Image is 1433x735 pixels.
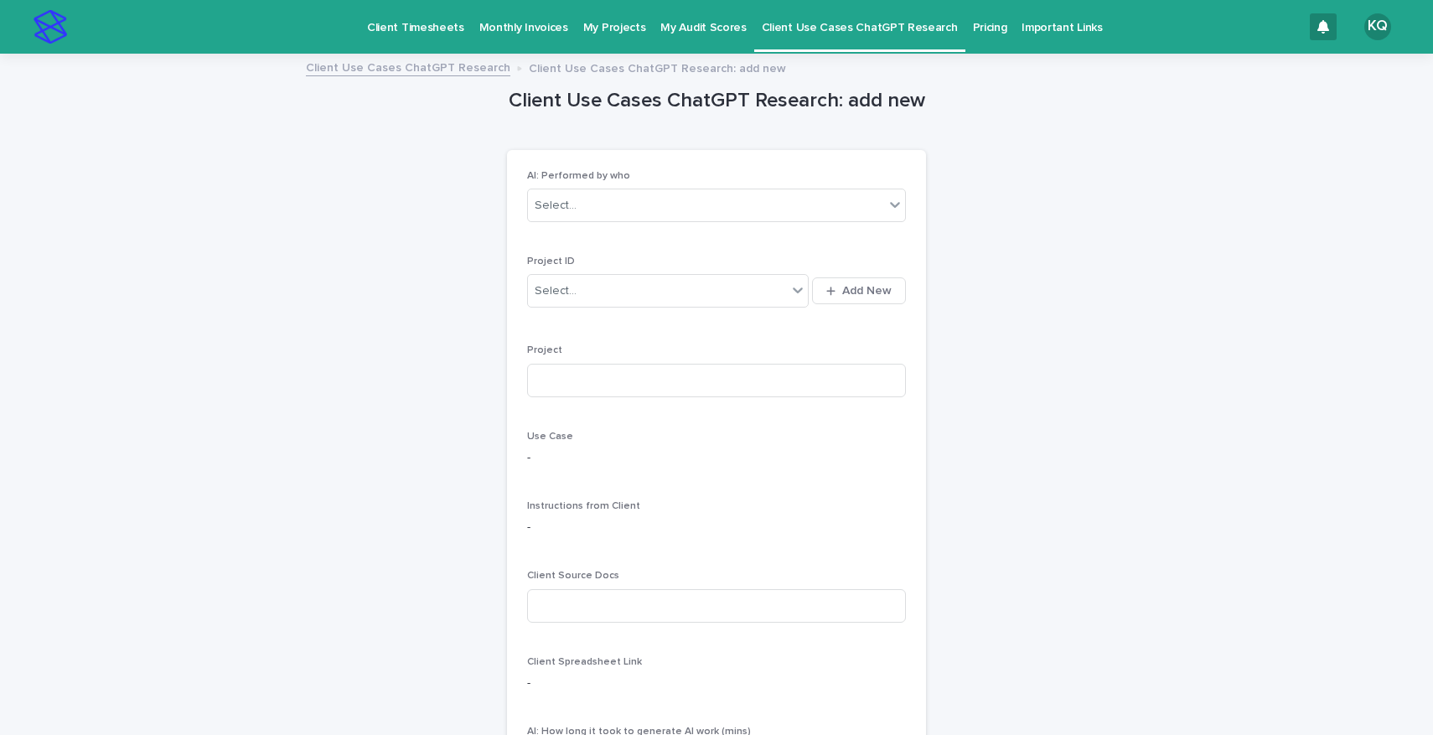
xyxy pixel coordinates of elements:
[527,345,562,355] span: Project
[842,285,892,297] span: Add New
[527,675,906,692] p: -
[812,277,906,304] button: Add New
[527,571,619,581] span: Client Source Docs
[527,449,906,467] p: -
[529,58,786,76] p: Client Use Cases ChatGPT Research: add new
[527,519,906,536] p: -
[535,197,577,215] div: Select...
[527,432,573,442] span: Use Case
[34,10,67,44] img: stacker-logo-s-only.png
[535,282,577,300] div: Select...
[527,171,630,181] span: AI: Performed by who
[507,89,926,113] h1: Client Use Cases ChatGPT Research: add new
[527,657,642,667] span: Client Spreadsheet Link
[527,501,640,511] span: Instructions from Client
[527,256,575,267] span: Project ID
[306,57,510,76] a: Client Use Cases ChatGPT Research
[1364,13,1391,40] div: KQ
